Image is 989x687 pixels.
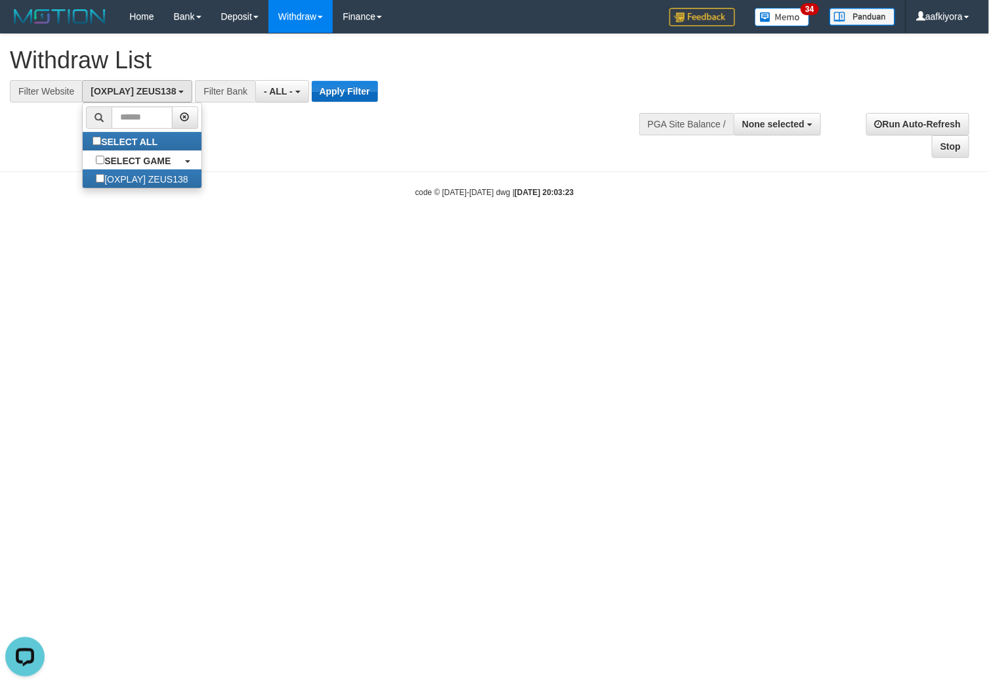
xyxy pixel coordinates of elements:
[93,137,101,145] input: SELECT ALL
[264,86,293,97] span: - ALL -
[755,8,810,26] img: Button%20Memo.svg
[801,3,818,15] span: 34
[83,132,171,150] label: SELECT ALL
[82,80,192,102] button: [OXPLAY] ZEUS138
[639,113,734,135] div: PGA Site Balance /
[312,81,378,102] button: Apply Filter
[255,80,308,102] button: - ALL -
[96,156,104,164] input: SELECT GAME
[932,135,969,158] a: Stop
[10,7,110,26] img: MOTION_logo.png
[866,113,969,135] a: Run Auto-Refresh
[742,119,805,129] span: None selected
[415,188,574,197] small: code © [DATE]-[DATE] dwg |
[5,5,45,45] button: Open LiveChat chat widget
[195,80,255,102] div: Filter Bank
[830,8,895,26] img: panduan.png
[734,113,821,135] button: None selected
[83,151,201,169] a: SELECT GAME
[104,156,171,166] b: SELECT GAME
[669,8,735,26] img: Feedback.jpg
[91,86,176,97] span: [OXPLAY] ZEUS138
[10,80,82,102] div: Filter Website
[83,169,201,188] label: [OXPLAY] ZEUS138
[10,47,646,74] h1: Withdraw List
[96,174,104,183] input: [OXPLAY] ZEUS138
[515,188,574,197] strong: [DATE] 20:03:23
